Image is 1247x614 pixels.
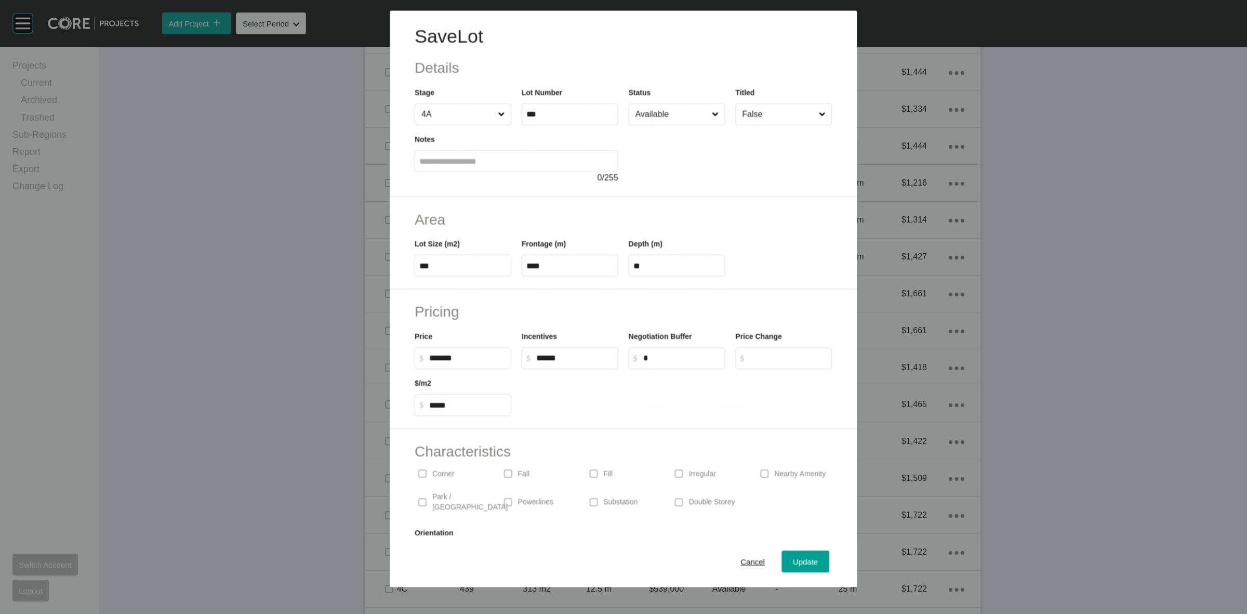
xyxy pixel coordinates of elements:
[741,557,765,566] span: Cancel
[740,354,745,363] tspan: $
[629,239,662,247] label: Depth (m)
[432,492,508,512] p: Park / [GEOGRAPHIC_DATA]
[415,441,832,462] h2: Characteristics
[415,172,618,184] div: / 255
[689,468,716,479] p: Irregular
[793,557,818,566] span: Update
[415,332,432,340] label: Price
[419,354,423,363] tspan: $
[633,103,710,124] input: Available
[536,354,614,362] input: $
[817,103,827,124] span: Close menu...
[415,135,435,143] label: Notes
[750,354,828,362] input: $
[415,209,832,229] h2: Area
[729,551,777,572] button: Cancel
[604,497,638,507] p: Substation
[518,468,530,479] p: Fall
[633,354,638,363] tspan: $
[781,551,829,572] button: Update
[419,103,496,124] input: 4A
[415,379,431,387] label: $/m2
[736,332,782,340] label: Price Change
[736,88,755,96] label: Titled
[432,468,455,479] p: Corner
[419,401,423,410] tspan: $
[689,497,735,507] p: Double Storey
[429,401,507,410] input: $
[415,239,460,247] label: Lot Size (m2)
[710,103,720,124] span: Close menu...
[496,103,507,124] span: Close menu...
[604,468,613,479] p: Fill
[775,468,826,479] p: Nearby Amenity
[415,23,832,49] h1: Save Lot
[522,239,566,247] label: Frontage (m)
[415,528,454,537] label: Orientation
[740,103,817,124] input: False
[522,332,557,340] label: Incentives
[415,58,832,78] h2: Details
[629,88,651,96] label: Status
[429,354,507,362] input: $
[643,354,721,362] input: $
[415,302,832,322] h2: Pricing
[522,88,562,96] label: Lot Number
[598,173,602,182] span: 0
[415,88,434,96] label: Stage
[526,354,530,363] tspan: $
[518,497,553,507] p: Powerlines
[629,332,692,340] label: Negotiation Buffer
